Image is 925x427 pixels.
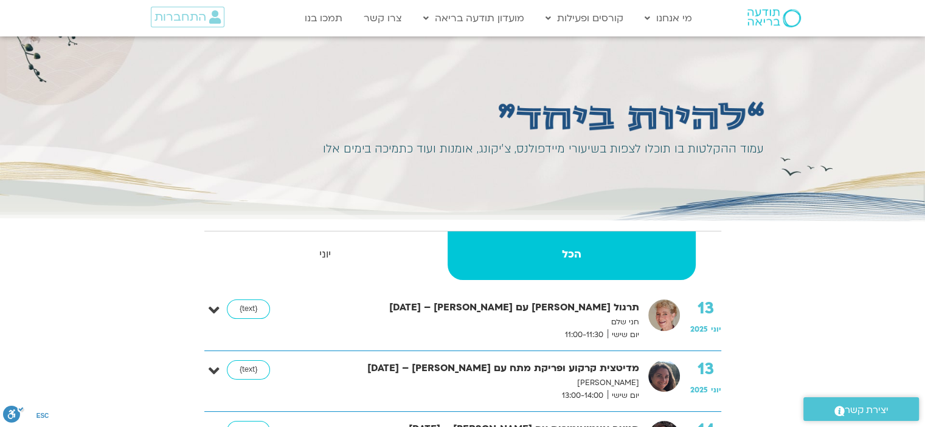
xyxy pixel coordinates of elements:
[690,324,708,334] span: 2025
[448,231,696,280] a: הכל
[803,397,919,421] a: יצירת קשר
[299,7,348,30] a: תמכו בנו
[206,245,446,264] strong: יוני
[639,7,698,30] a: מי אנחנו
[227,299,270,319] a: {text}
[154,10,206,24] span: התחברות
[747,9,801,27] img: תודעה בריאה
[320,377,639,389] p: [PERSON_NAME]
[320,299,639,316] strong: תרגול [PERSON_NAME] עם [PERSON_NAME] – [DATE]
[558,389,608,402] span: 13:00-14:00
[320,360,639,377] strong: מדיטצית קרקוע ופריקת מתח עם [PERSON_NAME] – [DATE]
[711,385,721,395] span: יוני
[206,231,446,280] a: יוני
[417,7,530,30] a: מועדון תודעה בריאה
[320,316,639,329] p: חני שלם
[690,385,708,395] span: 2025
[539,7,629,30] a: קורסים ופעילות
[711,324,721,334] span: יוני
[561,329,608,341] span: 11:00-11:30
[608,389,639,402] span: יום שישי
[227,360,270,380] a: {text}
[312,139,764,159] div: עמוד ההקלטות בו תוכלו לצפות בשיעורי מיידפולנס, צ׳יקונג, אומנות ועוד כתמיכה בימים אלו​
[845,402,889,418] span: יצירת קשר
[151,7,224,27] a: התחברות
[690,360,721,378] strong: 13
[448,245,696,264] strong: הכל
[358,7,408,30] a: צרו קשר
[608,329,639,341] span: יום שישי
[690,299,721,318] strong: 13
